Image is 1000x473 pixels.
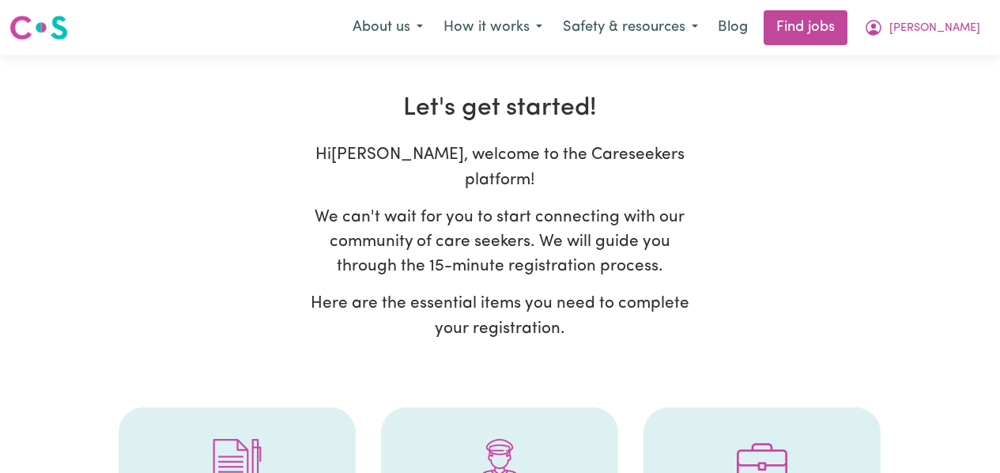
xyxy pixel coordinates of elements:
[764,10,847,45] a: Find jobs
[854,11,991,44] button: My Account
[433,11,553,44] button: How it works
[9,13,68,42] img: Careseekers logo
[301,142,699,191] p: Hi [PERSON_NAME] , welcome to the Careseekers platform!
[301,205,699,279] p: We can't wait for you to start connecting with our community of care seekers. We will guide you t...
[342,11,433,44] button: About us
[301,291,699,340] p: Here are the essential items you need to complete your registration.
[9,9,68,46] a: Careseekers logo
[889,20,980,37] span: [PERSON_NAME]
[92,93,907,123] h2: Let's get started!
[708,10,757,45] a: Blog
[553,11,708,44] button: Safety & resources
